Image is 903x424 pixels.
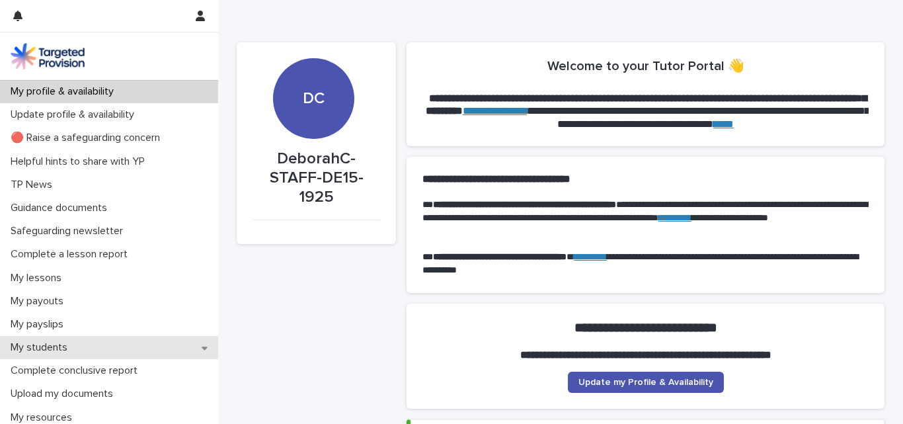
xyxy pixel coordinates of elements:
p: Helpful hints to share with YP [5,155,155,168]
p: My students [5,341,78,354]
p: Complete a lesson report [5,248,138,261]
p: Upload my documents [5,388,124,400]
h2: Welcome to your Tutor Portal 👋 [547,58,744,74]
p: TP News [5,179,63,191]
p: Guidance documents [5,202,118,214]
p: Safeguarding newsletter [5,225,134,237]
p: My payouts [5,295,74,308]
p: My profile & availability [5,85,124,98]
p: My payslips [5,318,74,331]
p: Update profile & availability [5,108,145,121]
p: My resources [5,411,83,424]
span: Update my Profile & Availability [578,378,713,387]
img: M5nRWzHhSzIhMunXDL62 [11,43,85,69]
p: Complete conclusive report [5,364,148,377]
p: My lessons [5,272,72,284]
p: 🔴 Raise a safeguarding concern [5,132,171,144]
p: DeborahC-STAFF-DE15-1925 [253,149,380,206]
div: DC [273,9,354,108]
a: Update my Profile & Availability [568,372,724,393]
